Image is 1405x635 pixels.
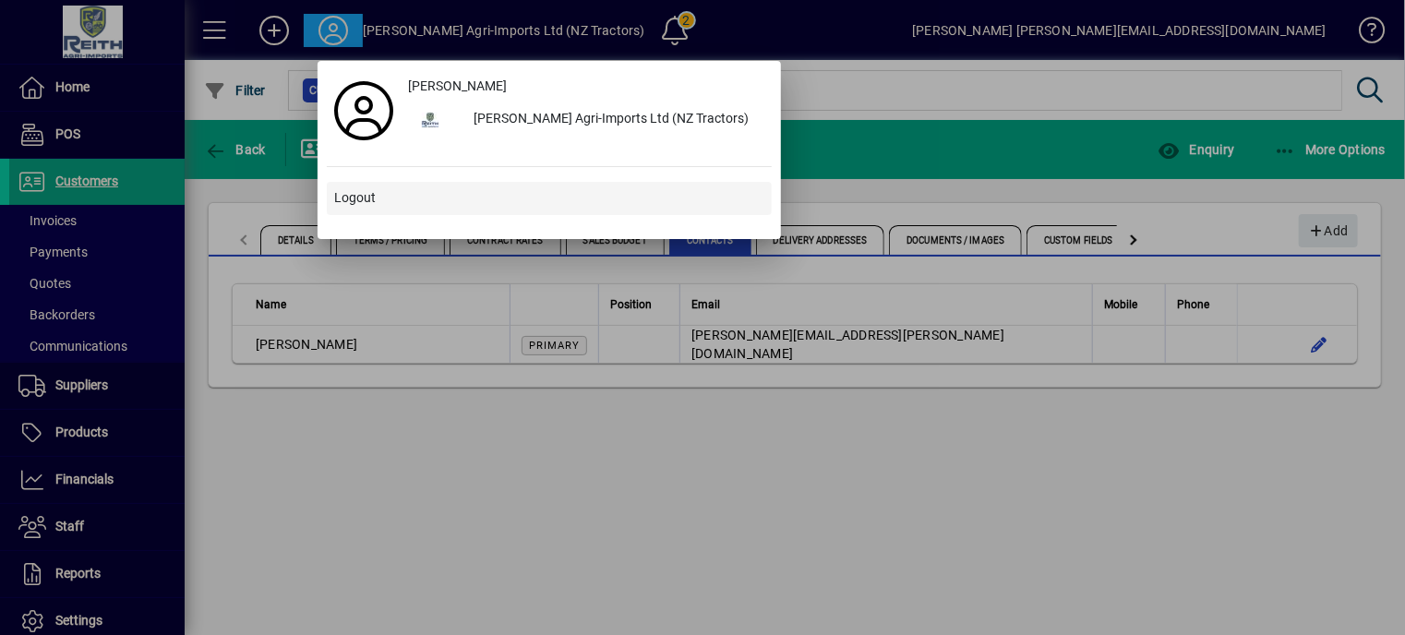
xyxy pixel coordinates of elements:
a: Profile [327,94,401,127]
button: Logout [327,182,772,215]
span: [PERSON_NAME] [408,77,507,96]
button: [PERSON_NAME] Agri-Imports Ltd (NZ Tractors) [401,103,772,137]
span: Logout [334,188,376,208]
a: [PERSON_NAME] [401,70,772,103]
div: [PERSON_NAME] Agri-Imports Ltd (NZ Tractors) [459,103,772,137]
